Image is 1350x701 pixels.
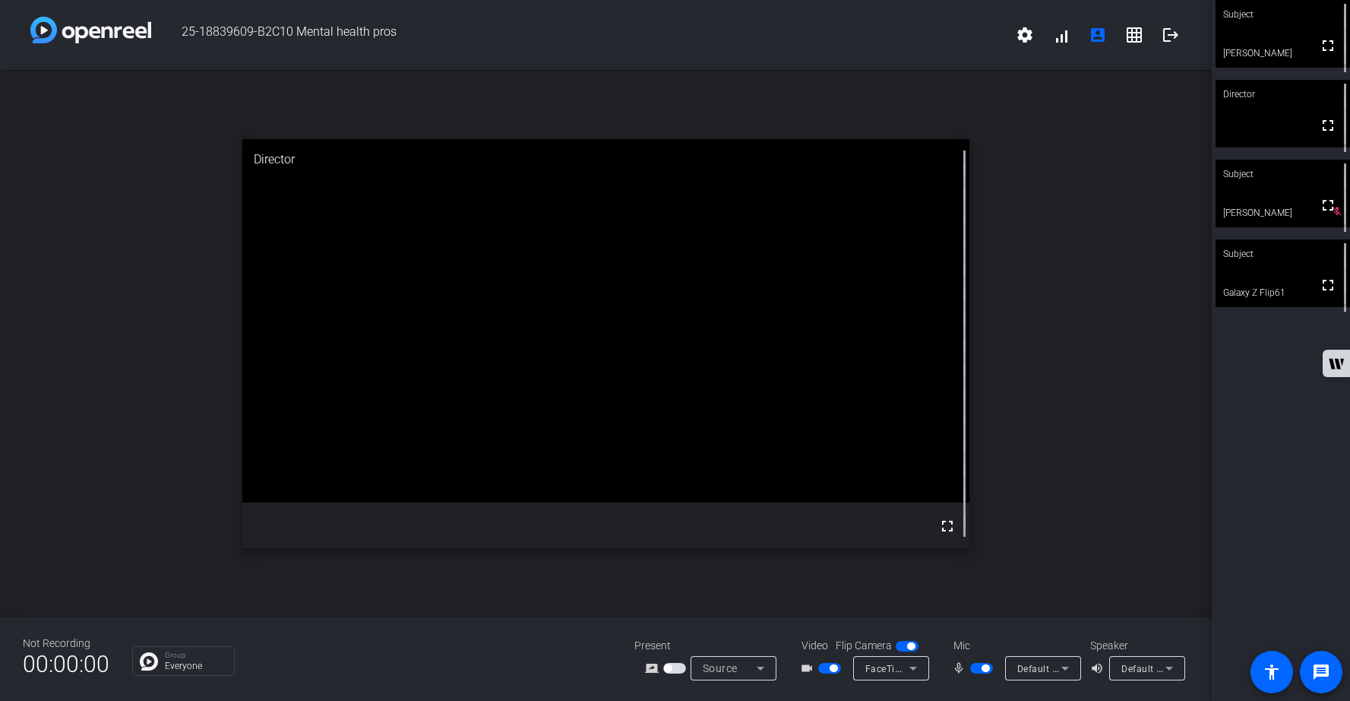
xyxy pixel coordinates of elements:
mat-icon: accessibility [1263,663,1281,681]
mat-icon: screen_share_outline [645,659,663,677]
span: Source [703,662,738,674]
mat-icon: logout [1162,26,1180,44]
mat-icon: fullscreen [1319,196,1337,214]
button: signal_cellular_alt [1043,17,1080,53]
span: FaceTime HD Camera (Built-in) (05ac:8514) [865,662,1061,674]
div: Speaker [1090,638,1181,654]
span: 00:00:00 [23,645,109,683]
span: Default - AirPods [1121,662,1197,674]
div: Not Recording [23,636,109,652]
mat-icon: fullscreen [1319,116,1337,135]
img: white-gradient.svg [30,17,151,43]
mat-icon: account_box [1089,26,1107,44]
mat-icon: fullscreen [1319,36,1337,55]
span: 25-18839609-B2C10 Mental health pros [151,17,1007,53]
div: Subject [1216,239,1350,268]
mat-icon: videocam_outline [800,659,818,677]
mat-icon: grid_on [1125,26,1143,44]
span: Flip Camera [836,638,892,654]
mat-icon: mic_none [952,659,970,677]
div: Subject [1216,160,1350,189]
div: Director [1216,80,1350,109]
mat-icon: volume_up [1090,659,1108,677]
div: Present [634,638,786,654]
mat-icon: settings [1016,26,1034,44]
div: Director [242,139,969,180]
mat-icon: fullscreen [938,517,956,535]
mat-icon: message [1312,663,1330,681]
p: Everyone [165,661,226,671]
p: Group [165,652,226,659]
div: Mic [938,638,1090,654]
mat-icon: fullscreen [1319,276,1337,294]
span: Default - AirPods [1017,662,1093,674]
img: Chat Icon [140,652,158,671]
span: Video [801,638,828,654]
